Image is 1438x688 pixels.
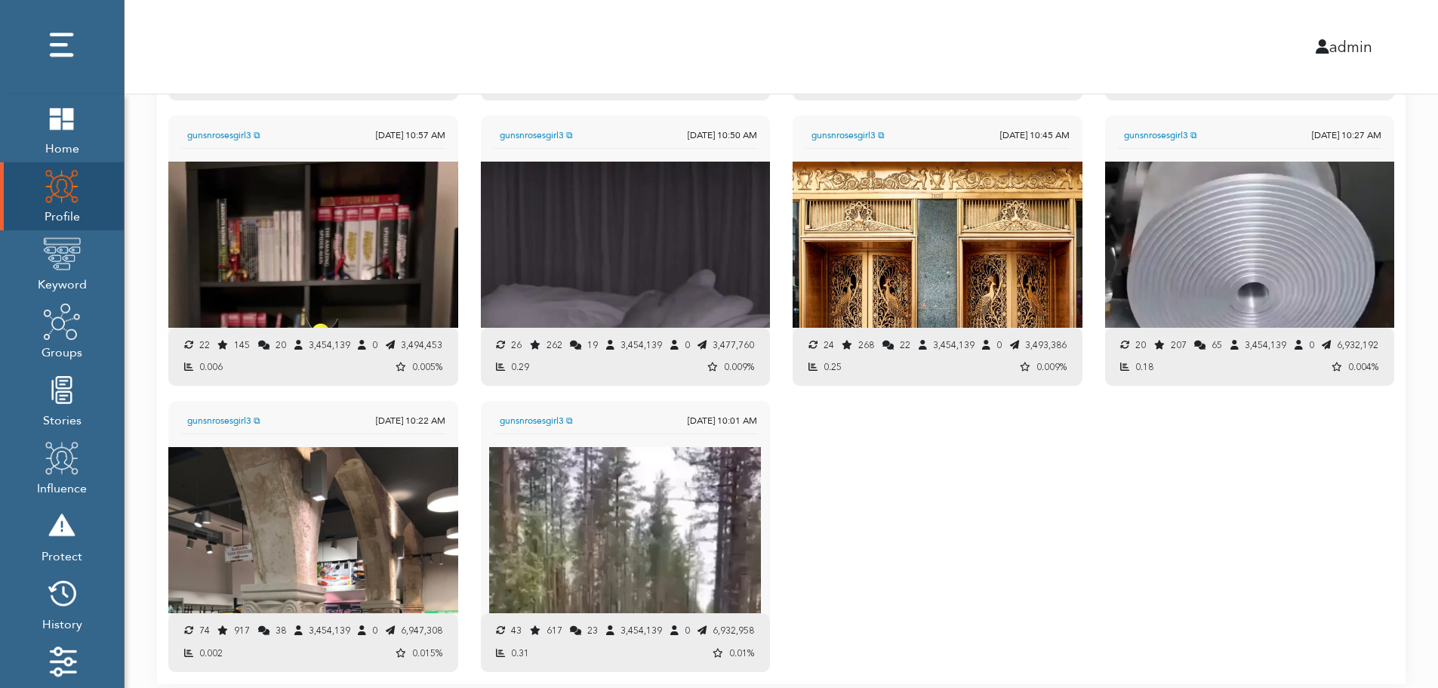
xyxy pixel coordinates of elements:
[713,339,754,351] span: 3,477,760
[43,235,81,273] img: keyword.png
[547,625,562,637] span: 617
[587,339,598,351] span: 19
[43,643,81,680] img: settings.png
[199,339,210,351] span: 22
[858,339,874,351] span: 268
[996,339,1002,351] span: 0
[234,339,250,351] span: 145
[1212,339,1222,351] span: 65
[42,341,82,362] span: Groups
[43,507,81,545] img: risk.png
[688,128,757,142] div: [DATE] 10:50 AM
[309,625,350,637] span: 3,454,139
[620,625,662,637] span: 3,454,139
[43,575,81,612] img: history.png
[401,339,442,351] span: 3,494,453
[199,647,223,659] span: 0.002
[620,339,662,351] span: 3,454,139
[511,339,522,351] span: 26
[43,303,81,341] img: groups.png
[1337,339,1378,351] span: 6,932,192
[43,439,81,477] img: profile.png
[309,339,350,351] span: 3,454,139
[824,361,842,373] span: 0.25
[43,371,81,409] img: stories.png
[1245,339,1286,351] span: 3,454,139
[412,361,442,373] span: 0.005%
[376,414,445,427] div: [DATE] 10:22 AM
[1135,361,1153,373] span: 0.18
[587,625,598,637] span: 23
[276,625,286,637] span: 38
[234,625,250,637] span: 917
[933,339,975,351] span: 3,454,139
[685,339,690,351] span: 0
[199,625,210,637] span: 74
[511,361,529,373] span: 0.29
[1348,361,1378,373] span: 0.004%
[1025,339,1067,351] span: 3,493,386
[811,128,994,142] span: gunsnrosesgirl3 ⧉
[511,625,522,637] span: 43
[412,647,442,659] span: 0.015%
[1124,128,1307,142] span: gunsnrosesgirl3 ⧉
[42,612,82,634] span: History
[38,273,87,294] span: Keyword
[824,339,834,351] span: 24
[42,545,82,566] span: Protect
[900,339,910,351] span: 22
[685,625,690,637] span: 0
[724,361,754,373] span: 0.009%
[37,477,87,498] span: Influence
[43,137,81,158] span: Home
[43,205,81,226] span: Profile
[749,35,1384,58] div: admin
[1135,339,1146,351] span: 20
[1036,361,1067,373] span: 0.009%
[372,625,377,637] span: 0
[1312,128,1381,142] div: [DATE] 10:27 AM
[500,128,682,142] span: gunsnrosesgirl3 ⧉
[187,414,370,427] span: gunsnrosesgirl3 ⧉
[401,625,442,637] span: 6,947,308
[688,414,757,427] div: [DATE] 10:01 AM
[376,128,445,142] div: [DATE] 10:57 AM
[713,625,754,637] span: 6,932,958
[511,647,529,659] span: 0.31
[500,414,682,427] span: gunsnrosesgirl3 ⧉
[199,361,223,373] span: 0.006
[276,339,286,351] span: 20
[1171,339,1187,351] span: 207
[187,128,370,142] span: gunsnrosesgirl3 ⧉
[43,99,81,137] img: home.png
[43,409,82,430] span: Stories
[43,26,81,64] img: dots.png
[372,339,377,351] span: 0
[547,339,562,351] span: 262
[729,647,754,659] span: 0.01%
[1000,128,1070,142] div: [DATE] 10:45 AM
[43,167,81,205] img: profile.png
[1309,339,1314,351] span: 0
